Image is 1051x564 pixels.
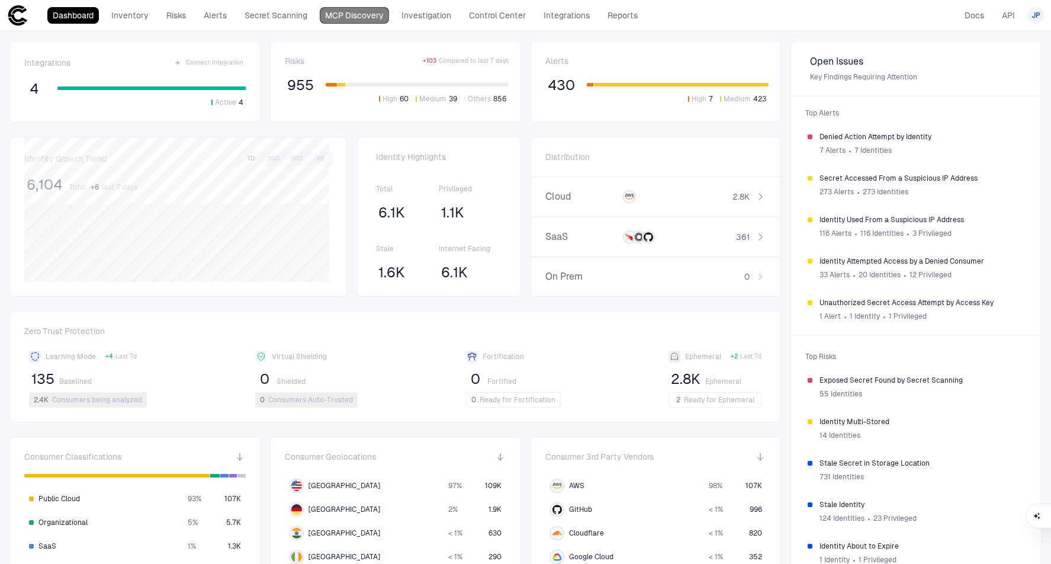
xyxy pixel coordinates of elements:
a: Secret Scanning [239,7,313,24]
span: [GEOGRAPHIC_DATA] [308,505,380,514]
a: Inventory [106,7,154,24]
a: Dashboard [47,7,99,24]
span: Integrations [24,57,70,68]
span: Internet Facing [439,244,502,254]
span: 97 % [448,481,462,491]
span: 55 Identities [819,389,862,399]
span: Shielded [277,377,306,386]
span: Ephemeral [685,352,721,361]
span: < 1 % [709,528,723,538]
span: + 103 [423,57,436,65]
a: API [997,7,1020,24]
button: 1.6K [376,263,407,282]
button: 6.1K [439,263,470,282]
span: 1 % [188,541,196,551]
div: AWS [552,481,562,491]
span: Risks [285,56,304,66]
span: JP [1031,11,1040,20]
span: Virtual Shielding [272,352,327,361]
span: [GEOGRAPHIC_DATA] [308,552,380,562]
span: 7 [709,94,713,104]
span: Total [376,184,439,194]
div: Cloudflare [552,528,562,538]
span: Cloud [545,191,618,203]
button: 135 [29,370,57,389]
button: 0 [466,370,485,389]
a: Risks [161,7,191,24]
button: All [309,153,330,164]
span: Consumer Geolocations [285,451,376,462]
span: 1 Identity [850,312,880,321]
span: 98 % [709,481,722,491]
span: SaaS [545,231,618,243]
span: 5 % [188,518,198,527]
span: + 6 [91,182,99,192]
span: 6.1K [378,204,405,222]
img: DE [291,504,302,515]
span: 1 Alert [819,312,841,321]
span: ∙ [867,509,871,527]
span: < 1 % [709,505,723,514]
span: 820 [748,528,761,538]
span: Open Issues [810,56,1022,68]
span: Consumer Classifications [24,451,121,462]
span: 4 [239,98,243,107]
span: 109K [485,481,502,491]
button: 90D [286,153,307,164]
span: 20 Identities [859,270,901,280]
span: < 1 % [448,552,462,562]
span: ∙ [882,307,886,325]
span: 731 Identities [819,472,864,482]
span: 107K [224,494,241,504]
span: 23 Privileged [873,514,917,523]
span: 996 [749,505,761,514]
span: Unauthorized Secret Access Attempt by Access Key [819,298,1024,307]
span: SaaS [38,541,56,551]
button: High7 [686,94,715,104]
button: 0Ready for Fortification [466,392,561,408]
span: Secret Accessed From a Suspicious IP Address [819,174,1024,183]
button: 0 [255,370,274,389]
span: Medium [419,94,446,104]
button: Active4 [209,97,246,108]
span: Ready for Ephemeral [684,395,754,405]
span: Ephemeral [705,377,741,386]
span: 135 [31,370,54,388]
a: MCP Discovery [320,7,389,24]
span: 60 [400,94,409,104]
span: Alerts [545,56,568,66]
span: Fortification [483,352,524,361]
span: 0 [471,370,480,388]
span: ∙ [848,142,852,159]
button: 955 [285,76,316,95]
span: [GEOGRAPHIC_DATA] [308,481,380,491]
span: 6.1K [441,264,468,281]
span: Fortified [487,377,516,386]
span: Organizational [38,518,88,527]
span: 116 Identities [860,229,904,238]
span: [GEOGRAPHIC_DATA] [308,528,380,538]
span: 4 [30,80,38,98]
span: ∙ [903,266,907,284]
div: GitHub [552,505,562,514]
span: 273 Alerts [819,187,854,197]
span: Identity About to Expire [819,541,1024,551]
span: Identity Growth Trend [24,153,107,164]
button: High60 [377,94,411,104]
a: Control Center [464,7,531,24]
span: 2 [676,395,680,405]
span: 630 [488,528,502,538]
span: 14 Identities [819,431,860,440]
span: Last 7d [115,352,137,361]
span: 0 [744,271,750,282]
span: ∙ [852,266,856,284]
span: 290 [488,552,502,562]
span: Total [69,182,86,192]
span: Key Findings Requiring Attention [810,72,1022,82]
span: Compared to last 7 days [439,57,509,65]
span: ∙ [843,307,847,325]
span: Cloudflare [569,528,604,538]
a: Docs [959,7,989,24]
button: Medium423 [718,94,769,104]
span: 5.7K [226,518,241,527]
